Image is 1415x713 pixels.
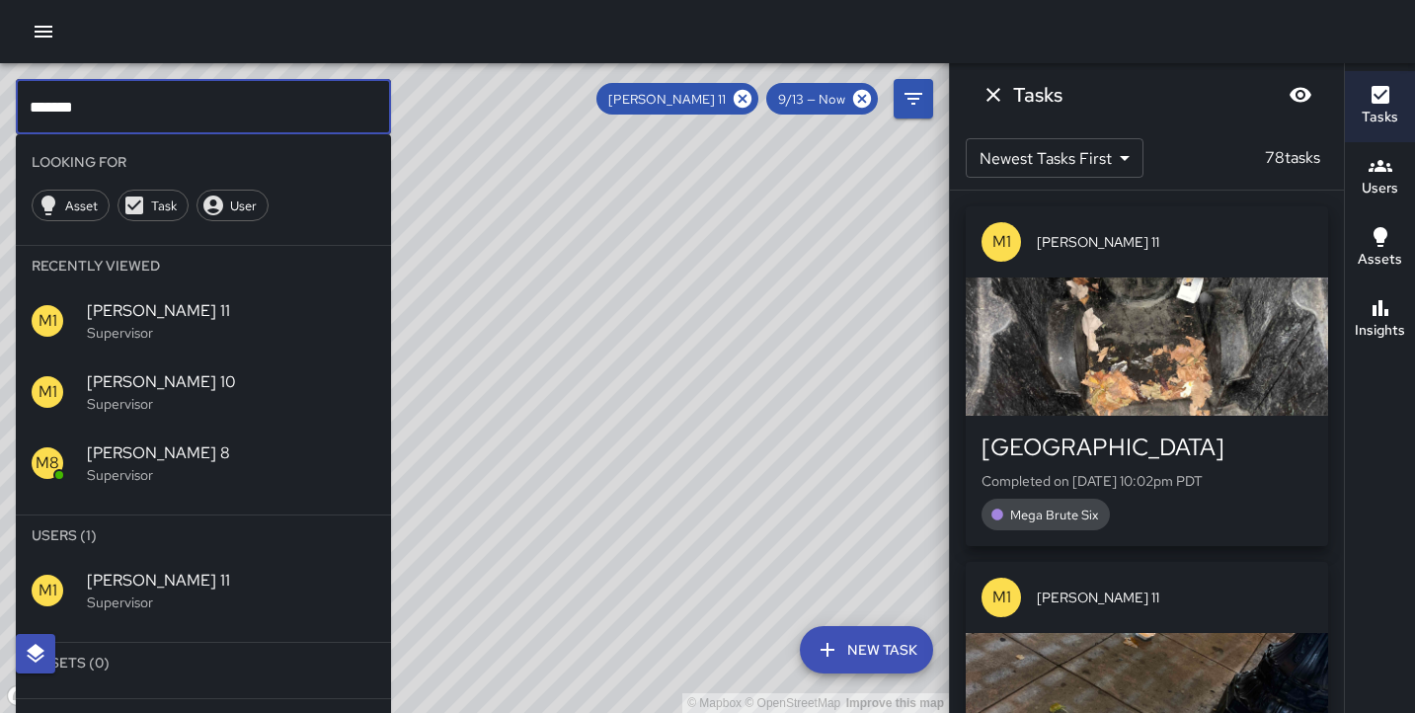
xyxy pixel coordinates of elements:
[800,626,933,673] button: New Task
[1355,320,1405,342] h6: Insights
[1345,142,1415,213] button: Users
[87,370,375,394] span: [PERSON_NAME] 10
[39,380,57,404] p: M1
[596,83,758,115] div: [PERSON_NAME] 11
[1362,107,1398,128] h6: Tasks
[87,299,375,323] span: [PERSON_NAME] 11
[219,198,268,214] span: User
[54,198,109,214] span: Asset
[16,356,391,428] div: M1[PERSON_NAME] 10Supervisor
[982,432,1312,463] div: [GEOGRAPHIC_DATA]
[966,206,1328,546] button: M1[PERSON_NAME] 11[GEOGRAPHIC_DATA]Completed on [DATE] 10:02pm PDTMega Brute Six
[16,285,391,356] div: M1[PERSON_NAME] 11Supervisor
[766,83,878,115] div: 9/13 — Now
[118,190,189,221] div: Task
[36,451,59,475] p: M8
[992,230,1011,254] p: M1
[1037,232,1312,252] span: [PERSON_NAME] 11
[966,138,1143,178] div: Newest Tasks First
[1358,249,1402,271] h6: Assets
[1037,588,1312,607] span: [PERSON_NAME] 11
[1345,71,1415,142] button: Tasks
[87,465,375,485] p: Supervisor
[1345,284,1415,356] button: Insights
[992,586,1011,609] p: M1
[894,79,933,119] button: Filters
[87,569,375,593] span: [PERSON_NAME] 11
[16,142,391,182] li: Looking For
[87,441,375,465] span: [PERSON_NAME] 8
[16,246,391,285] li: Recently Viewed
[87,593,375,612] p: Supervisor
[16,515,391,555] li: Users (1)
[974,75,1013,115] button: Dismiss
[16,428,391,499] div: M8[PERSON_NAME] 8Supervisor
[16,643,391,682] li: Assets (0)
[1362,178,1398,199] h6: Users
[766,91,857,108] span: 9/13 — Now
[32,190,110,221] div: Asset
[1345,213,1415,284] button: Assets
[39,579,57,602] p: M1
[87,394,375,414] p: Supervisor
[16,555,391,626] div: M1[PERSON_NAME] 11Supervisor
[998,507,1110,523] span: Mega Brute Six
[87,323,375,343] p: Supervisor
[197,190,269,221] div: User
[596,91,738,108] span: [PERSON_NAME] 11
[39,309,57,333] p: M1
[1257,146,1328,170] p: 78 tasks
[1281,75,1320,115] button: Blur
[982,471,1312,491] p: Completed on [DATE] 10:02pm PDT
[140,198,188,214] span: Task
[1013,79,1062,111] h6: Tasks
